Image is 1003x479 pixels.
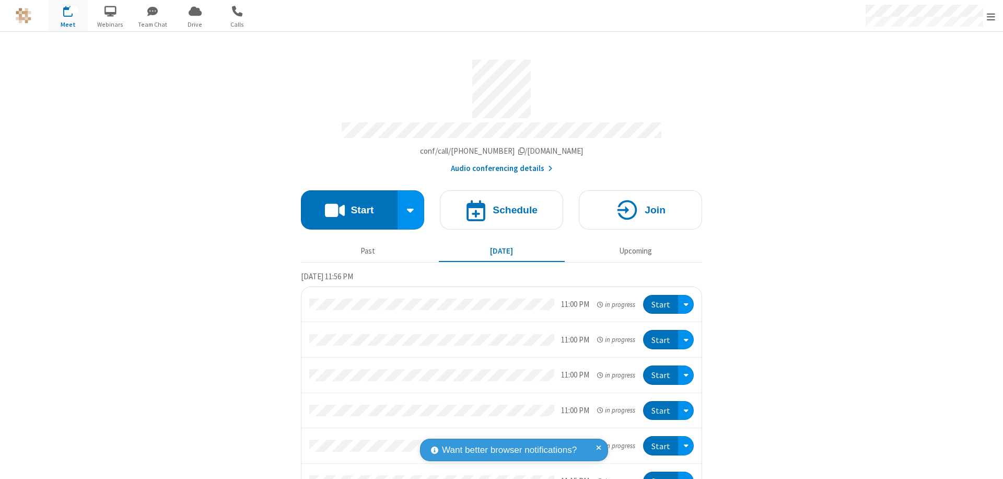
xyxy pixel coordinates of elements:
[597,300,635,310] em: in progress
[573,241,698,261] button: Upcoming
[645,205,666,215] h4: Join
[643,330,678,349] button: Start
[493,205,538,215] h4: Schedule
[643,366,678,385] button: Start
[398,190,425,230] div: Start conference options
[643,436,678,455] button: Start
[597,370,635,380] em: in progress
[678,295,694,314] div: Open menu
[49,20,88,29] span: Meet
[301,271,353,281] span: [DATE] 11:56 PM
[678,330,694,349] div: Open menu
[305,241,431,261] button: Past
[597,335,635,345] em: in progress
[69,6,78,14] div: 17
[218,20,257,29] span: Calls
[420,146,584,156] span: Copy my meeting room link
[351,205,374,215] h4: Start
[16,8,31,24] img: QA Selenium DO NOT DELETE OR CHANGE
[420,145,584,157] button: Copy my meeting room linkCopy my meeting room link
[133,20,172,29] span: Team Chat
[442,443,577,457] span: Want better browser notifications?
[643,401,678,420] button: Start
[678,436,694,455] div: Open menu
[439,241,565,261] button: [DATE]
[597,405,635,415] em: in progress
[678,366,694,385] div: Open menu
[561,299,589,311] div: 11:00 PM
[451,163,553,175] button: Audio conferencing details
[301,190,398,230] button: Start
[579,190,702,230] button: Join
[597,441,635,451] em: in progress
[91,20,130,29] span: Webinars
[561,405,589,417] div: 11:00 PM
[176,20,215,29] span: Drive
[561,334,589,346] div: 11:00 PM
[440,190,563,230] button: Schedule
[678,401,694,420] div: Open menu
[301,52,702,175] section: Account details
[643,295,678,314] button: Start
[561,369,589,381] div: 11:00 PM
